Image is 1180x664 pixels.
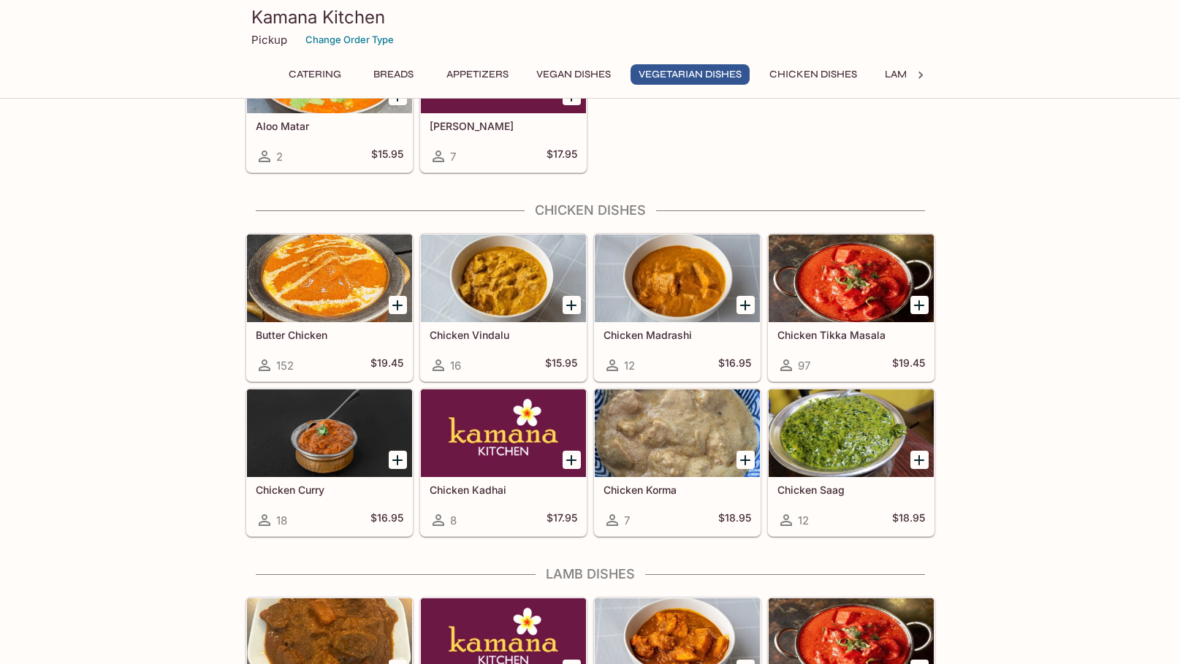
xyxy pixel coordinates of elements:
[877,64,960,85] button: Lamb Dishes
[371,148,403,165] h5: $15.95
[594,389,761,536] a: Chicken Korma7$18.95
[421,389,586,477] div: Chicken Kadhai
[256,120,403,132] h5: Aloo Matar
[450,514,457,527] span: 8
[256,484,403,496] h5: Chicken Curry
[631,64,750,85] button: Vegetarian Dishes
[420,389,587,536] a: Chicken Kadhai8$17.95
[528,64,619,85] button: Vegan Dishes
[421,26,586,113] div: Daal Makhni
[370,356,403,374] h5: $19.45
[718,356,751,374] h5: $16.95
[247,234,412,322] div: Butter Chicken
[547,148,577,165] h5: $17.95
[430,120,577,132] h5: [PERSON_NAME]
[736,296,755,314] button: Add Chicken Madrashi
[251,33,287,47] p: Pickup
[246,389,413,536] a: Chicken Curry18$16.95
[798,359,810,373] span: 97
[276,150,283,164] span: 2
[361,64,427,85] button: Breads
[389,451,407,469] button: Add Chicken Curry
[370,511,403,529] h5: $16.95
[245,566,935,582] h4: Lamb Dishes
[430,329,577,341] h5: Chicken Vindalu
[547,511,577,529] h5: $17.95
[595,234,760,322] div: Chicken Madrashi
[450,150,456,164] span: 7
[421,234,586,322] div: Chicken Vindalu
[256,329,403,341] h5: Butter Chicken
[777,329,925,341] h5: Chicken Tikka Masala
[595,389,760,477] div: Chicken Korma
[251,6,929,28] h3: Kamana Kitchen
[281,64,349,85] button: Catering
[299,28,400,51] button: Change Order Type
[246,25,413,172] a: Aloo Matar2$15.95
[768,389,935,536] a: Chicken Saag12$18.95
[892,356,925,374] h5: $19.45
[736,451,755,469] button: Add Chicken Korma
[420,25,587,172] a: [PERSON_NAME]7$17.95
[910,451,929,469] button: Add Chicken Saag
[247,389,412,477] div: Chicken Curry
[718,511,751,529] h5: $18.95
[276,514,287,527] span: 18
[624,359,635,373] span: 12
[769,389,934,477] div: Chicken Saag
[450,359,461,373] span: 16
[563,296,581,314] button: Add Chicken Vindalu
[438,64,517,85] button: Appetizers
[430,484,577,496] h5: Chicken Kadhai
[777,484,925,496] h5: Chicken Saag
[769,234,934,322] div: Chicken Tikka Masala
[910,296,929,314] button: Add Chicken Tikka Masala
[624,514,630,527] span: 7
[245,202,935,218] h4: Chicken Dishes
[246,234,413,381] a: Butter Chicken152$19.45
[563,451,581,469] button: Add Chicken Kadhai
[768,234,935,381] a: Chicken Tikka Masala97$19.45
[761,64,865,85] button: Chicken Dishes
[420,234,587,381] a: Chicken Vindalu16$15.95
[545,356,577,374] h5: $15.95
[604,329,751,341] h5: Chicken Madrashi
[892,511,925,529] h5: $18.95
[276,359,294,373] span: 152
[604,484,751,496] h5: Chicken Korma
[247,26,412,113] div: Aloo Matar
[798,514,809,527] span: 12
[594,234,761,381] a: Chicken Madrashi12$16.95
[389,296,407,314] button: Add Butter Chicken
